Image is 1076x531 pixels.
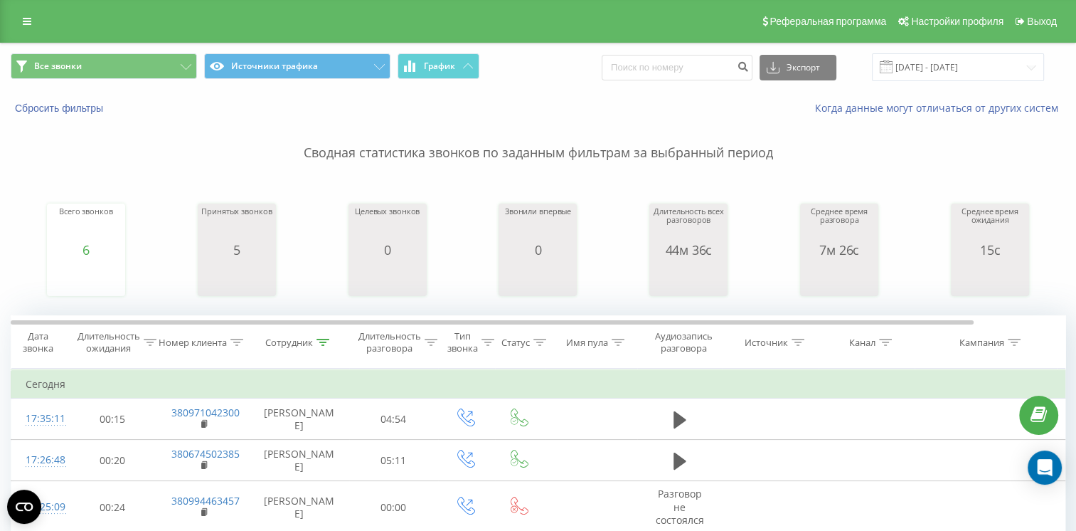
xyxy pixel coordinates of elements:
span: Разговор не состоялся [656,487,704,526]
div: 15с [954,243,1026,257]
div: Имя пула [566,337,608,349]
p: Сводная статистика звонков по заданным фильтрам за выбранный период [11,115,1065,162]
div: Длительность ожидания [78,330,140,354]
td: [PERSON_NAME] [250,440,349,481]
div: 44м 36с [653,243,724,257]
button: Экспорт [760,55,836,80]
div: Кампания [959,337,1004,349]
div: 6 [59,243,113,257]
button: Все звонки [11,53,197,79]
div: Open Intercom Messenger [1028,451,1062,485]
div: Среднее время разговора [804,207,875,243]
td: 00:20 [68,440,157,481]
div: 17:35:11 [26,405,54,433]
td: [PERSON_NAME] [250,399,349,440]
div: Длительность всех разговоров [653,207,724,243]
div: Канал [849,337,875,349]
div: Принятых звонков [201,207,272,243]
div: Всего звонков [59,207,113,243]
td: 05:11 [349,440,438,481]
div: Аудиозапись разговора [649,330,718,354]
a: 380994463457 [171,494,240,508]
div: Статус [501,337,530,349]
span: Выход [1027,16,1057,27]
div: Сотрудник [265,337,313,349]
button: Источники трафика [204,53,390,79]
div: 5 [201,243,272,257]
span: Настройки профиля [911,16,1003,27]
div: Длительность разговора [358,330,421,354]
div: 17:26:48 [26,446,54,474]
span: График [424,61,455,71]
div: Номер клиента [159,337,227,349]
span: Реферальная программа [769,16,886,27]
div: Источник [745,337,788,349]
div: Тип звонка [447,330,478,354]
td: 04:54 [349,399,438,440]
div: Дата звонка [11,330,64,354]
div: Звонили впервые [505,207,571,243]
div: Целевых звонков [355,207,420,243]
button: Сбросить фильтры [11,102,110,115]
td: 00:15 [68,399,157,440]
button: Open CMP widget [7,490,41,524]
div: 7м 26с [804,243,875,257]
span: Все звонки [34,61,82,72]
a: 380674502385 [171,447,240,461]
div: 0 [355,243,420,257]
div: 17:25:09 [26,493,54,521]
div: Среднее время ожидания [954,207,1026,243]
button: График [398,53,479,79]
input: Поиск по номеру [602,55,752,80]
a: Когда данные могут отличаться от других систем [815,101,1065,115]
a: 380971042300 [171,406,240,419]
div: 0 [505,243,571,257]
